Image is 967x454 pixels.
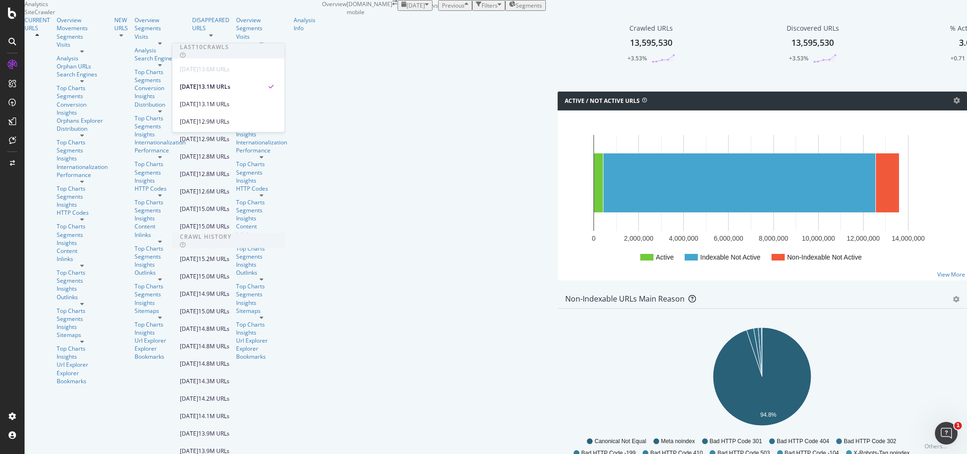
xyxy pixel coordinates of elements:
div: Segments [57,92,108,100]
a: Insights [57,201,108,209]
div: 13.1M URLs [198,100,229,108]
div: Segments [57,315,108,323]
div: [DATE] [180,82,198,91]
div: 12.8M URLs [198,152,229,160]
a: Top Charts [57,138,108,146]
a: Segments [135,252,186,261]
div: Insights [57,285,108,293]
div: [DATE] [180,429,198,437]
a: Visits [236,33,287,41]
a: HTTP Codes [57,209,108,217]
div: Top Charts [135,282,186,290]
div: [DATE] [180,272,198,280]
a: Top Charts [135,68,186,76]
div: Crawl History [180,233,231,241]
a: Insights [57,239,108,247]
a: CURRENT URLS [25,16,50,32]
div: Url Explorer [135,336,186,345]
div: Search Engines [135,54,186,62]
a: Explorer Bookmarks [135,345,186,361]
a: Segments [135,76,186,84]
text: 4,000,000 [669,235,698,242]
div: Segments [135,290,186,298]
a: NEW URLS [114,16,128,32]
a: Explorer Bookmarks [57,369,108,385]
a: Insights [135,177,186,185]
div: Insights [57,323,108,331]
div: [DATE] [180,117,198,126]
div: Filters [482,1,498,9]
div: 14.2M URLs [198,394,229,403]
a: Top Charts [57,345,108,353]
a: Overview [57,16,108,24]
a: Sitemaps [57,331,108,339]
h4: Active / Not Active URLs [565,96,640,106]
div: Crawled URLs [629,24,673,33]
a: Movements [57,24,108,32]
div: Internationalization [135,138,186,146]
div: Conversion [135,84,186,92]
a: Analysis Info [294,16,315,32]
text: Active [656,253,674,261]
a: Segments [57,146,108,154]
a: Insights [57,353,108,361]
div: Discovered URLs [787,24,839,33]
div: 15.0M URLs [198,204,229,213]
div: 12.6M URLs [198,187,229,195]
a: Search Engines [57,70,108,78]
div: Last 10 Crawls [180,43,229,51]
div: Segments [57,277,108,285]
div: Visits [135,33,186,41]
div: Inlinks [135,231,186,239]
a: Content [57,247,108,255]
a: Overview [236,16,287,24]
div: Visits [57,41,108,49]
a: Top Charts [57,84,108,92]
a: Segments [57,231,108,239]
div: Segments [57,193,108,201]
i: Options [953,97,960,104]
span: Segments [516,1,542,9]
a: Outlinks [135,269,186,277]
div: Analysis [57,54,108,62]
div: Segments [135,24,186,32]
div: [DATE] [180,187,198,195]
div: [DATE] [180,324,198,333]
div: [DATE] [180,152,198,160]
span: Meta noindex [661,437,695,446]
a: Inlinks [57,255,108,263]
a: Analysis [135,46,186,54]
text: Non-Indexable Not Active [787,253,862,261]
div: Top Charts [57,307,108,315]
a: Segments [236,24,287,32]
div: 13.9M URLs [198,429,229,437]
a: Top Charts [57,222,108,230]
div: +0.71 [950,54,965,62]
a: Content [135,222,186,230]
div: [DATE] [180,65,198,73]
span: Previous [442,1,465,9]
div: HTTP Codes [135,185,186,193]
a: Insights [57,109,108,117]
a: Orphan URLs [57,62,108,70]
div: A chart. [565,126,959,273]
span: Bad HTTP Code 404 [777,437,829,446]
div: [DATE] [180,359,198,368]
a: Top Charts [135,160,186,168]
a: Overview [135,16,186,24]
div: +3.53% [789,54,808,62]
a: Distribution [57,125,108,133]
div: [DATE] [180,307,198,315]
div: 14.8M URLs [198,324,229,333]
